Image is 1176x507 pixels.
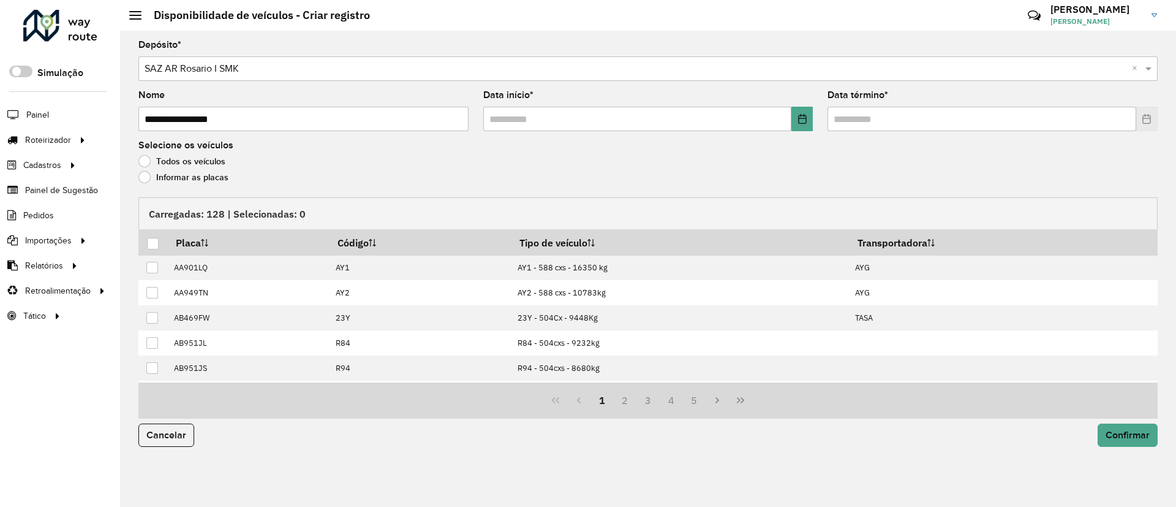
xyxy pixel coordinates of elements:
[167,256,329,281] td: AA901LQ
[511,330,849,356] td: R84 - 504cxs - 9232kg
[729,389,752,412] button: Last Page
[25,234,72,247] span: Importações
[590,389,614,412] button: 1
[636,389,660,412] button: 3
[138,155,225,167] label: Todos os veículos
[849,305,1158,330] td: TASA
[167,280,329,305] td: AA949TN
[141,9,370,22] h2: Disponibilidade de veículos - Criar registro
[329,356,511,381] td: R94
[26,109,49,121] span: Painel
[23,159,61,172] span: Cadastros
[167,305,329,330] td: AB469FW
[167,381,329,406] td: AB951JT
[1050,16,1142,27] span: [PERSON_NAME]
[138,197,1158,229] div: Carregadas: 128 | Selecionadas: 0
[138,37,181,52] label: Depósito
[23,209,54,222] span: Pedidos
[329,229,511,255] th: Código
[827,88,888,102] label: Data término
[660,389,683,412] button: 4
[511,229,849,255] th: Tipo de veículo
[613,389,636,412] button: 2
[167,356,329,381] td: AB951JS
[37,66,83,80] label: Simulação
[1050,4,1142,15] h3: [PERSON_NAME]
[791,107,813,131] button: Choose Date
[329,256,511,281] td: AY1
[1132,61,1142,76] span: Clear all
[511,381,849,406] td: RS3 - 504cxs - 9078 kg
[138,424,194,447] button: Cancelar
[25,134,71,147] span: Roteirizador
[23,310,46,322] span: Tático
[1106,430,1150,440] span: Confirmar
[511,305,849,330] td: 23Y - 504Cx - 9448Kg
[849,280,1158,305] td: AYG
[511,280,849,305] td: AY2 - 588 cxs - 10783kg
[138,138,233,153] label: Selecione os veículos
[683,389,706,412] button: 5
[25,259,63,272] span: Relatórios
[511,356,849,381] td: R94 - 504cxs - 8680kg
[167,229,329,255] th: Placa
[329,305,511,330] td: 23Y
[329,330,511,356] td: R84
[706,389,729,412] button: Next Page
[167,330,329,356] td: AB951JL
[1021,2,1047,29] a: Contato Rápido
[849,229,1158,255] th: Transportadora
[329,280,511,305] td: AY2
[25,284,91,297] span: Retroalimentação
[138,88,165,102] label: Nome
[849,256,1158,281] td: AYG
[483,88,533,102] label: Data início
[329,381,511,406] td: RS3
[146,430,186,440] span: Cancelar
[138,171,228,183] label: Informar as placas
[25,184,98,197] span: Painel de Sugestão
[1098,424,1158,447] button: Confirmar
[511,256,849,281] td: AY1 - 588 cxs - 16350 kg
